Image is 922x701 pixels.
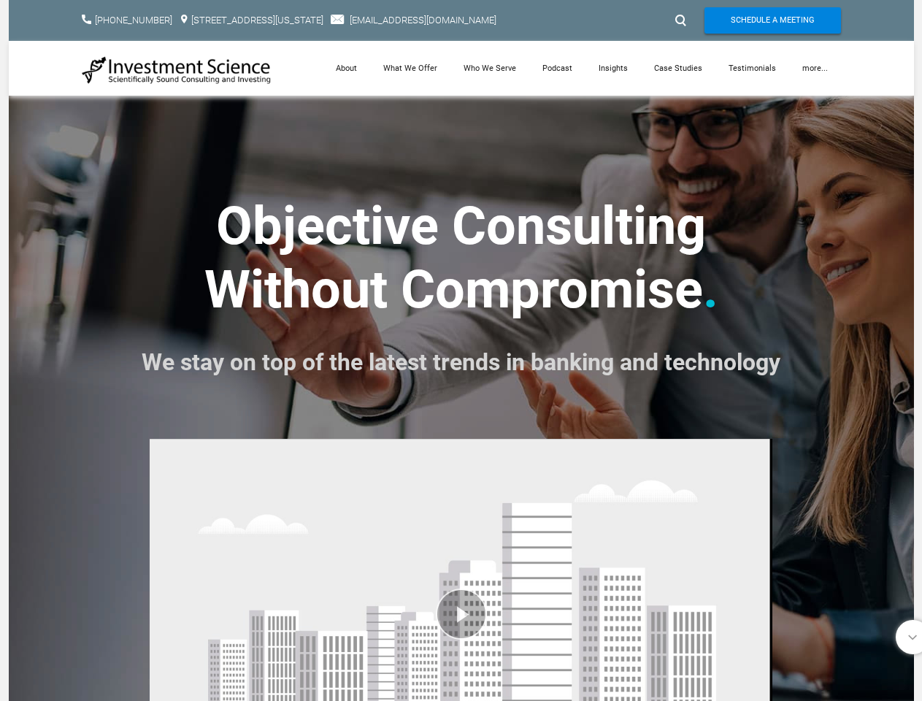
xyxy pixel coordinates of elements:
a: Testimonials [715,41,789,96]
a: Schedule A Meeting [704,7,841,34]
a: Case Studies [641,41,715,96]
a: Insights [585,41,641,96]
a: [STREET_ADDRESS][US_STATE]​ [191,15,323,26]
strong: ​Objective Consulting ​Without Compromise [204,195,707,320]
span: Schedule A Meeting [731,7,815,34]
a: Who We Serve [450,41,529,96]
a: more... [789,41,841,96]
img: Investment Science | NYC Consulting Services [82,55,272,85]
font: . [703,258,718,321]
a: [PHONE_NUMBER] [95,15,172,26]
a: What We Offer [370,41,450,96]
a: [EMAIL_ADDRESS][DOMAIN_NAME] [350,15,496,26]
a: Podcast [529,41,585,96]
a: About [323,41,370,96]
font: We stay on top of the latest trends in banking and technology [142,348,780,376]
